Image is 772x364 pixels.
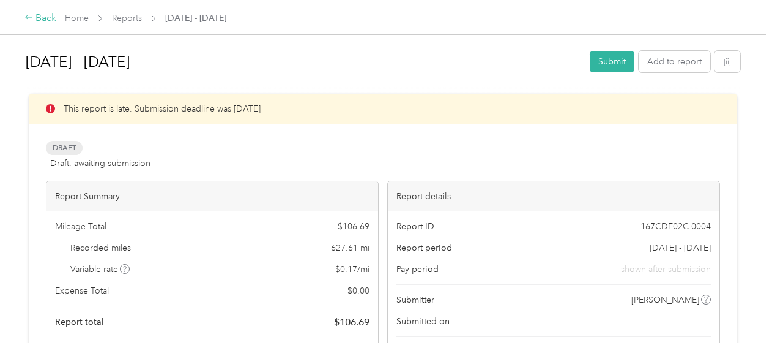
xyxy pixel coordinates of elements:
[396,263,439,276] span: Pay period
[55,220,106,233] span: Mileage Total
[347,284,369,297] span: $ 0.00
[70,263,130,276] span: Variable rate
[590,51,634,72] button: Submit
[70,241,131,254] span: Recorded miles
[55,284,109,297] span: Expense Total
[65,13,89,23] a: Home
[24,11,56,26] div: Back
[335,263,369,276] span: $ 0.17 / mi
[650,241,711,254] span: [DATE] - [DATE]
[396,315,450,328] span: Submitted on
[46,141,83,155] span: Draft
[334,315,369,330] span: $ 106.69
[55,316,104,328] span: Report total
[29,94,737,124] div: This report is late. Submission deadline was [DATE]
[639,51,710,72] button: Add to report
[396,220,434,233] span: Report ID
[338,220,369,233] span: $ 106.69
[165,12,226,25] span: [DATE] - [DATE]
[50,157,150,170] span: Draft, awaiting submission
[26,47,581,77] h1: Aug 1 - 31, 2025
[46,181,378,211] div: Report Summary
[388,181,719,211] div: Report details
[640,220,711,233] span: 167CDE02C-0004
[621,263,711,276] span: shown after submission
[396,294,434,306] span: Submitter
[112,13,142,23] a: Reports
[631,294,699,306] span: [PERSON_NAME]
[396,241,452,254] span: Report period
[331,241,369,254] span: 627.61 mi
[703,295,772,364] iframe: Everlance-gr Chat Button Frame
